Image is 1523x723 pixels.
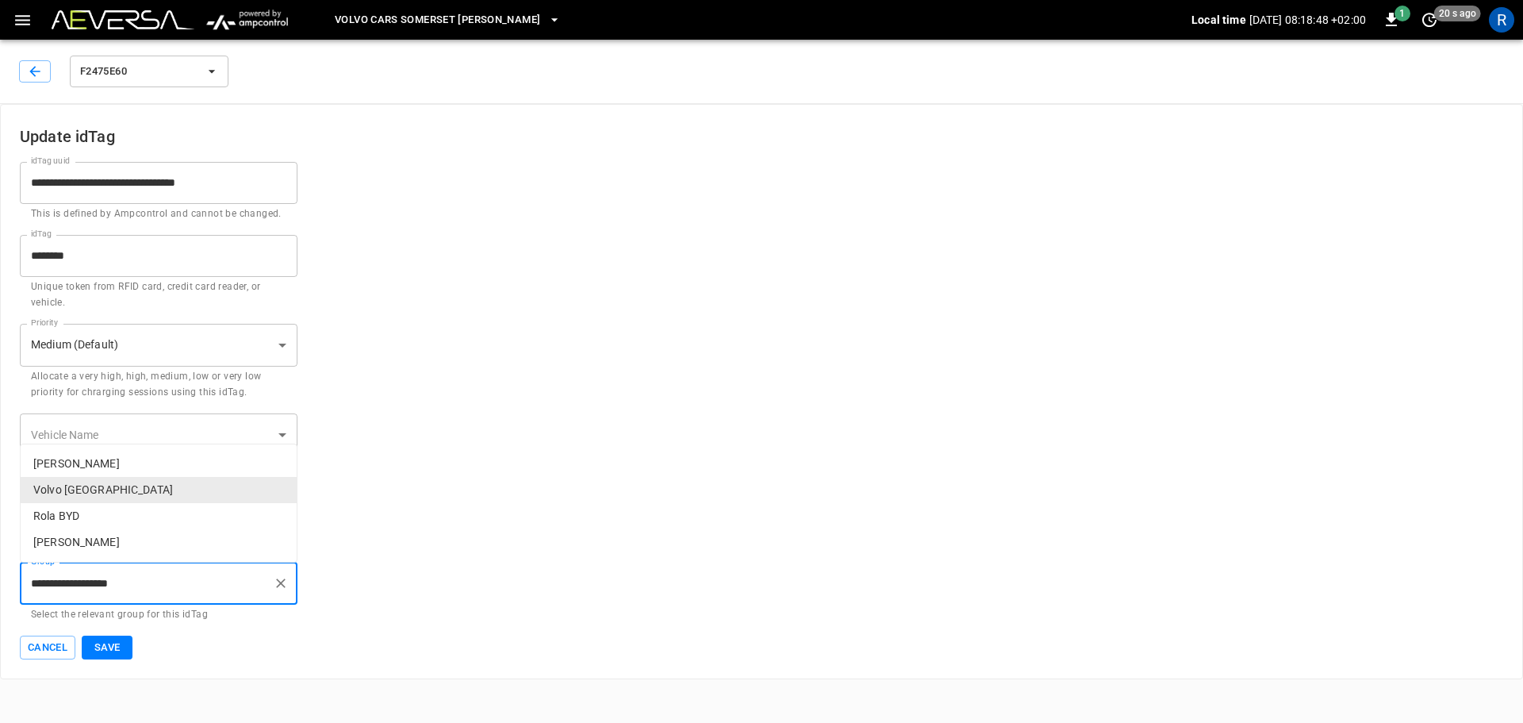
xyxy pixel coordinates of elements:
[1249,12,1366,28] p: [DATE] 08:18:48 +02:00
[21,451,297,477] p: [PERSON_NAME]
[1394,6,1410,21] span: 1
[31,206,286,222] p: This is defined by Ampcontrol and cannot be changed.
[1489,7,1514,33] div: profile-icon
[20,324,297,367] div: Medium (Default)
[1417,7,1442,33] button: set refresh interval
[270,572,292,594] button: Clear
[201,5,293,35] img: ampcontrol.io logo
[80,63,198,81] span: F2475E60
[52,10,194,29] img: Customer Logo
[20,124,1503,149] h6: Update idTag
[21,529,297,556] p: [PERSON_NAME]
[21,503,297,529] p: Rola BYD
[335,11,540,29] span: Volvo Cars Somerset [PERSON_NAME]
[82,636,132,660] button: Save
[31,369,286,401] p: Allocate a very high, high, medium, low or very low priority for chrarging sessions using this id...
[31,155,70,167] label: idTag uuid
[31,228,52,240] label: idTag
[1434,6,1481,21] span: 20 s ago
[31,556,55,568] label: Group
[328,5,567,36] button: Volvo Cars Somerset [PERSON_NAME]
[20,636,75,660] button: Cancel
[31,607,286,623] p: Select the relevant group for this idTag
[31,279,286,311] p: Unique token from RFID card, credit card reader, or vehicle.
[31,317,59,329] label: Priority
[70,56,228,87] button: F2475E60
[21,477,297,503] p: Volvo [GEOGRAPHIC_DATA]
[1191,12,1246,28] p: Local time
